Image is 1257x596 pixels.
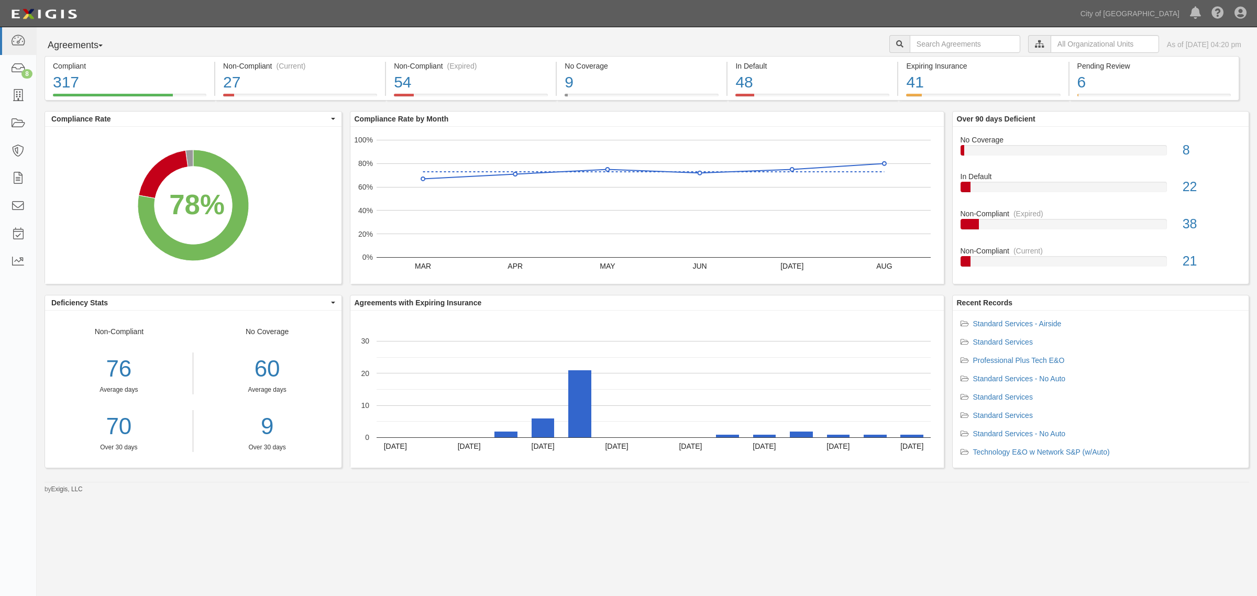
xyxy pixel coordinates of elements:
[826,442,850,450] text: [DATE]
[361,369,369,377] text: 20
[1075,3,1185,24] a: City of [GEOGRAPHIC_DATA]
[973,338,1033,346] a: Standard Services
[531,442,554,450] text: [DATE]
[900,442,923,450] text: [DATE]
[350,311,944,468] svg: A chart.
[557,94,726,102] a: No Coverage9
[1051,35,1159,53] input: All Organizational Units
[1175,215,1249,234] div: 38
[169,185,225,224] div: 78%
[508,262,523,270] text: APR
[358,159,372,168] text: 80%
[394,61,548,71] div: Non-Compliant (Expired)
[457,442,480,450] text: [DATE]
[383,442,406,450] text: [DATE]
[355,299,482,307] b: Agreements with Expiring Insurance
[973,429,1066,438] a: Standard Services - No Auto
[898,94,1068,102] a: Expiring Insurance41
[957,115,1035,123] b: Over 90 days Deficient
[1077,61,1231,71] div: Pending Review
[973,448,1110,456] a: Technology E&O w Network S&P (w/Auto)
[45,410,193,443] a: 70
[1175,141,1249,160] div: 8
[215,94,385,102] a: Non-Compliant(Current)27
[45,94,214,102] a: Compliant317
[973,319,1062,328] a: Standard Services - Airside
[600,262,615,270] text: MAY
[565,71,719,94] div: 9
[1069,94,1239,102] a: Pending Review6
[193,326,341,452] div: No Coverage
[906,61,1060,71] div: Expiring Insurance
[679,442,702,450] text: [DATE]
[1175,252,1249,271] div: 21
[53,61,206,71] div: Compliant
[973,411,1033,420] a: Standard Services
[223,71,377,94] div: 27
[735,71,889,94] div: 48
[780,262,803,270] text: [DATE]
[51,297,328,308] span: Deficiency Stats
[361,337,369,345] text: 30
[906,71,1060,94] div: 41
[605,442,628,450] text: [DATE]
[415,262,431,270] text: MAR
[8,5,80,24] img: logo-5460c22ac91f19d4615b14bd174203de0afe785f0fc80cf4dbbc73dc1793850b.png
[201,410,334,443] a: 9
[961,135,1241,172] a: No Coverage8
[910,35,1020,53] input: Search Agreements
[753,442,776,450] text: [DATE]
[45,326,193,452] div: Non-Compliant
[358,183,372,191] text: 60%
[45,35,123,56] button: Agreements
[735,61,889,71] div: In Default
[361,401,369,410] text: 10
[362,253,372,261] text: 0%
[957,299,1013,307] b: Recent Records
[1013,208,1043,219] div: (Expired)
[365,433,369,442] text: 0
[350,127,944,284] svg: A chart.
[973,393,1033,401] a: Standard Services
[727,94,897,102] a: In Default48
[973,374,1066,383] a: Standard Services - No Auto
[386,94,556,102] a: Non-Compliant(Expired)54
[394,71,548,94] div: 54
[45,485,83,494] small: by
[51,114,328,124] span: Compliance Rate
[201,385,334,394] div: Average days
[53,71,206,94] div: 317
[961,246,1241,275] a: Non-Compliant(Current)21
[973,356,1065,365] a: Professional Plus Tech E&O
[358,206,372,215] text: 40%
[45,295,341,310] button: Deficiency Stats
[354,136,373,144] text: 100%
[692,262,707,270] text: JUN
[45,352,193,385] div: 76
[276,61,305,71] div: (Current)
[953,246,1249,256] div: Non-Compliant
[565,61,719,71] div: No Coverage
[45,443,193,452] div: Over 30 days
[876,262,892,270] text: AUG
[961,171,1241,208] a: In Default22
[201,443,334,452] div: Over 30 days
[953,171,1249,182] div: In Default
[45,385,193,394] div: Average days
[223,61,377,71] div: Non-Compliant (Current)
[961,208,1241,246] a: Non-Compliant(Expired)38
[45,127,341,284] svg: A chart.
[51,485,83,493] a: Exigis, LLC
[1211,7,1224,20] i: Help Center - Complianz
[45,112,341,126] button: Compliance Rate
[953,135,1249,145] div: No Coverage
[1175,178,1249,196] div: 22
[447,61,477,71] div: (Expired)
[355,115,449,123] b: Compliance Rate by Month
[1013,246,1043,256] div: (Current)
[953,208,1249,219] div: Non-Compliant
